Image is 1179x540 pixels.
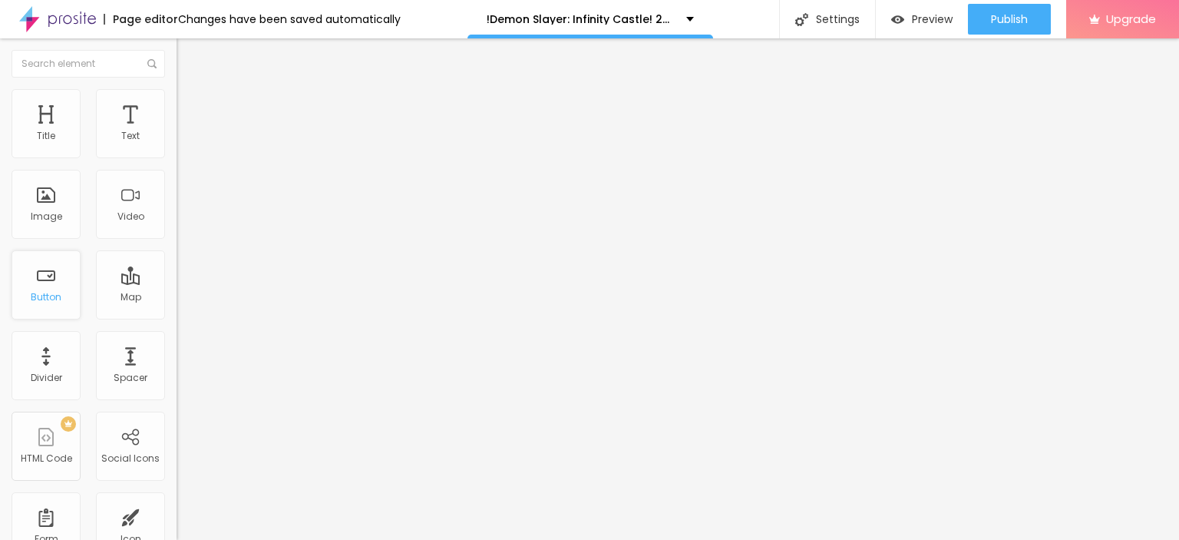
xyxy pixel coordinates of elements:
div: Button [31,292,61,303]
div: HTML Code [21,453,72,464]
div: Title [37,131,55,141]
span: Preview [912,13,953,25]
div: Text [121,131,140,141]
div: Social Icons [101,453,160,464]
span: Upgrade [1106,12,1156,25]
button: Publish [968,4,1051,35]
div: Divider [31,373,62,383]
div: Image [31,211,62,222]
img: view-1.svg [891,13,904,26]
button: Preview [876,4,968,35]
img: Icone [147,59,157,68]
div: Video [117,211,144,222]
p: !Demon Slayer: Infinity Castle! 2025 (FullMovie) Download Mp4moviez 1080p, 720p, 480p & HD Englis... [487,14,675,25]
div: Changes have been saved automatically [178,14,401,25]
span: Publish [991,13,1028,25]
img: Icone [795,13,808,26]
input: Search element [12,50,165,78]
div: Spacer [114,373,147,383]
div: Map [121,292,141,303]
div: Page editor [104,14,178,25]
iframe: Editor [177,38,1179,540]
